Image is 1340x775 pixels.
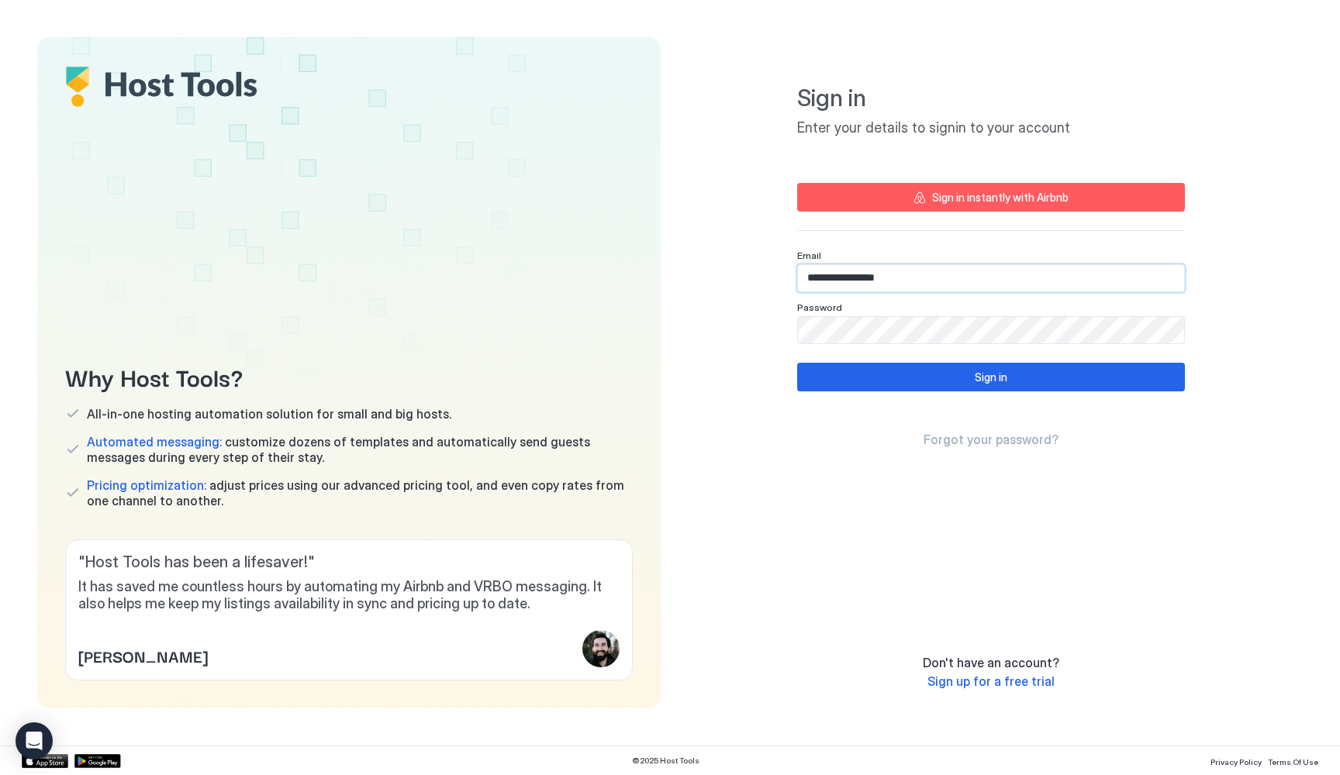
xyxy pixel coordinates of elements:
[22,754,68,768] a: App Store
[797,301,842,313] span: Password
[924,432,1059,448] a: Forgot your password?
[797,250,821,261] span: Email
[74,754,121,768] a: Google Play Store
[87,434,633,465] span: customize dozens of templates and automatically send guests messages during every step of their s...
[16,722,53,759] div: Open Intercom Messenger
[924,432,1059,447] span: Forgot your password?
[797,363,1185,391] button: Sign in
[632,756,699,766] span: © 2025 Host Tools
[78,644,208,667] span: [PERSON_NAME]
[797,119,1185,137] span: Enter your details to signin to your account
[927,673,1055,690] a: Sign up for a free trial
[797,84,1185,113] span: Sign in
[582,630,620,667] div: profile
[78,553,620,572] span: " Host Tools has been a lifesaver! "
[1268,753,1318,769] a: Terms Of Use
[1210,757,1262,766] span: Privacy Policy
[798,265,1184,291] input: Input Field
[87,406,451,422] span: All-in-one hosting automation solution for small and big hosts.
[87,477,206,493] span: Pricing optimization:
[798,317,1184,343] input: Input Field
[65,359,633,394] span: Why Host Tools?
[87,477,633,508] span: adjust prices using our advanced pricing tool, and even copy rates from one channel to another.
[927,673,1055,689] span: Sign up for a free trial
[975,369,1007,385] div: Sign in
[78,578,620,613] span: It has saved me countless hours by automating my Airbnb and VRBO messaging. It also helps me keep...
[1268,757,1318,766] span: Terms Of Use
[923,655,1059,670] span: Don't have an account?
[87,434,222,449] span: Automated messaging:
[932,189,1069,205] div: Sign in instantly with Airbnb
[1210,753,1262,769] a: Privacy Policy
[797,183,1185,212] button: Sign in instantly with Airbnb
